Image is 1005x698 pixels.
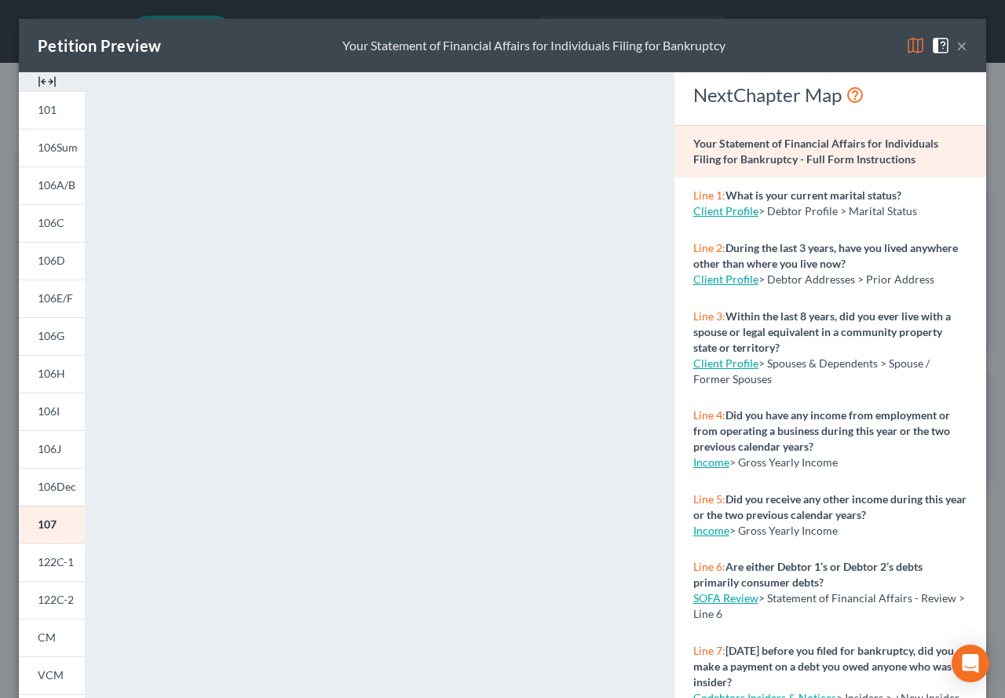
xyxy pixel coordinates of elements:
[693,408,950,453] strong: Did you have any income from employment or from operating a business during this year or the two ...
[38,480,76,493] span: 106Dec
[19,129,85,166] a: 106Sum
[38,254,65,267] span: 106D
[693,455,729,469] a: Income
[693,309,951,354] strong: Within the last 8 years, did you ever live with a spouse or legal equivalent in a community prope...
[693,137,938,166] strong: Your Statement of Financial Affairs for Individuals Filing for Bankruptcy - Full Form Instructions
[956,36,967,55] button: ×
[693,241,958,270] strong: During the last 3 years, have you lived anywhere other than where you live now?
[38,593,74,606] span: 122C-2
[38,555,74,568] span: 122C-1
[729,455,838,469] span: > Gross Yearly Income
[693,591,965,620] span: > Statement of Financial Affairs - Review > Line 6
[952,645,989,682] div: Open Intercom Messenger
[38,630,56,644] span: CM
[729,524,838,537] span: > Gross Yearly Income
[693,560,923,589] strong: Are either Debtor 1’s or Debtor 2’s debts primarily consumer debts?
[931,36,950,55] img: help-close-5ba153eb36485ed6c1ea00a893f15db1cb9b99d6cae46e1a8edb6c62d00a1a76.svg
[38,141,78,154] span: 106Sum
[758,204,917,217] span: > Debtor Profile > Marital Status
[19,166,85,204] a: 106A/B
[38,668,64,682] span: VCM
[19,91,85,129] a: 101
[19,280,85,317] a: 106E/F
[906,36,925,55] img: map-eea8200ae884c6f1103ae1953ef3d486a96c86aabb227e865a55264e3737af1f.svg
[19,355,85,393] a: 106H
[38,103,57,116] span: 101
[38,178,75,192] span: 106A/B
[693,408,725,422] span: Line 4:
[38,517,57,531] span: 107
[38,291,73,305] span: 106E/F
[693,524,729,537] a: Income
[693,591,758,605] a: SOFA Review
[38,404,60,418] span: 106I
[19,506,85,543] a: 107
[342,37,725,55] div: Your Statement of Financial Affairs for Individuals Filing for Bankruptcy
[38,329,64,342] span: 106G
[725,188,901,202] strong: What is your current marital status?
[693,644,725,657] span: Line 7:
[693,272,758,286] a: Client Profile
[19,393,85,430] a: 106I
[19,619,85,656] a: CM
[693,644,966,689] strong: [DATE] before you filed for bankruptcy, did you make a payment on a debt you owed anyone who was ...
[693,188,725,202] span: Line 1:
[693,492,725,506] span: Line 5:
[693,241,725,254] span: Line 2:
[38,367,65,380] span: 106H
[19,468,85,506] a: 106Dec
[693,492,967,521] strong: Did you receive any other income during this year or the two previous calendar years?
[693,356,930,386] span: > Spouses & Dependents > Spouse / Former Spouses
[38,35,161,57] div: Petition Preview
[693,356,758,370] a: Client Profile
[38,442,61,455] span: 106J
[19,543,85,581] a: 122C-1
[19,430,85,468] a: 106J
[19,317,85,355] a: 106G
[19,581,85,619] a: 122C-2
[693,82,967,108] div: NextChapter Map
[19,204,85,242] a: 106C
[19,656,85,694] a: VCM
[693,204,758,217] a: Client Profile
[758,272,934,286] span: > Debtor Addresses > Prior Address
[38,72,57,91] img: expand-e0f6d898513216a626fdd78e52531dac95497ffd26381d4c15ee2fc46db09dca.svg
[38,216,64,229] span: 106C
[693,560,725,573] span: Line 6:
[693,309,725,323] span: Line 3:
[19,242,85,280] a: 106D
